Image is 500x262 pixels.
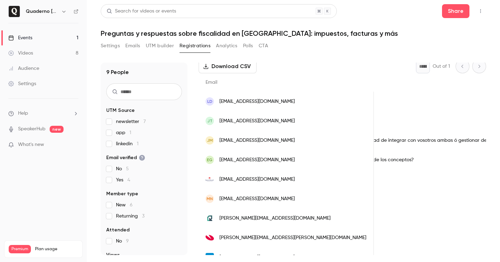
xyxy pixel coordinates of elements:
span: Plan usage [35,246,78,252]
button: UTM builder [146,40,174,51]
span: 7 [143,119,146,124]
span: app [116,129,131,136]
div: Audience [8,65,39,72]
span: Help [18,110,28,117]
button: Share [442,4,469,18]
span: Email [206,80,217,85]
span: [EMAIL_ADDRESS][DOMAIN_NAME] [219,176,295,183]
span: New [116,202,133,208]
span: [EMAIL_ADDRESS][DOMAIN_NAME] [219,254,295,261]
span: What's new [18,141,44,148]
a: SpeakerHub [18,125,45,133]
span: Views [106,252,120,259]
button: Polls [243,40,253,51]
span: EG [207,157,212,163]
span: new [50,126,64,133]
button: Download CSV [199,59,257,73]
span: LD [207,98,212,105]
h6: Quaderno [GEOGRAPHIC_DATA] [26,8,58,15]
img: tinet.org [206,253,214,261]
span: MN [207,196,213,202]
span: Returning [116,213,144,220]
li: help-dropdown-opener [8,110,78,117]
span: JM [207,137,213,144]
div: Videos [8,50,33,57]
span: [PERSON_NAME][EMAIL_ADDRESS][PERSON_NAME][DOMAIN_NAME] [219,234,366,241]
span: UTM Source [106,107,135,114]
div: Events [8,34,32,41]
button: Emails [125,40,140,51]
span: 5 [126,166,129,171]
button: CTA [259,40,268,51]
span: 4 [127,178,130,182]
span: Yes [116,177,130,183]
span: 1 [137,141,139,146]
h1: 9 People [106,68,129,76]
div: Search for videos or events [107,8,176,15]
span: 3 [142,214,144,219]
span: 1 [130,130,131,135]
span: [PERSON_NAME][EMAIL_ADDRESS][DOMAIN_NAME] [219,215,331,222]
span: Email verified [106,154,145,161]
button: Registrations [180,40,210,51]
img: Quaderno España [9,6,20,17]
span: No [116,165,129,172]
span: [EMAIL_ADDRESS][DOMAIN_NAME] [219,156,295,164]
h1: Preguntas y respuestas sobre fiscalidad en [GEOGRAPHIC_DATA]: impuestos, facturas y más [101,29,486,38]
span: Member type [106,190,138,197]
iframe: Noticeable Trigger [70,142,78,148]
button: Settings [101,40,120,51]
span: [EMAIL_ADDRESS][DOMAIN_NAME] [219,98,295,105]
div: Settings [8,80,36,87]
span: [EMAIL_ADDRESS][DOMAIN_NAME] [219,117,295,125]
img: ramonestradat.com [206,177,214,181]
span: No [116,238,129,245]
img: quaderno.io [206,214,214,222]
span: newsletter [116,118,146,125]
span: Attended [106,227,130,234]
img: visma.com [206,234,214,242]
span: [EMAIL_ADDRESS][DOMAIN_NAME] [219,195,295,203]
button: Analytics [216,40,237,51]
span: linkedin [116,140,139,147]
span: [EMAIL_ADDRESS][DOMAIN_NAME] [219,137,295,144]
p: Out of 1 [433,63,450,70]
span: Premium [9,245,31,253]
span: 9 [126,239,129,244]
span: 6 [130,203,133,207]
span: JT [207,118,212,124]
